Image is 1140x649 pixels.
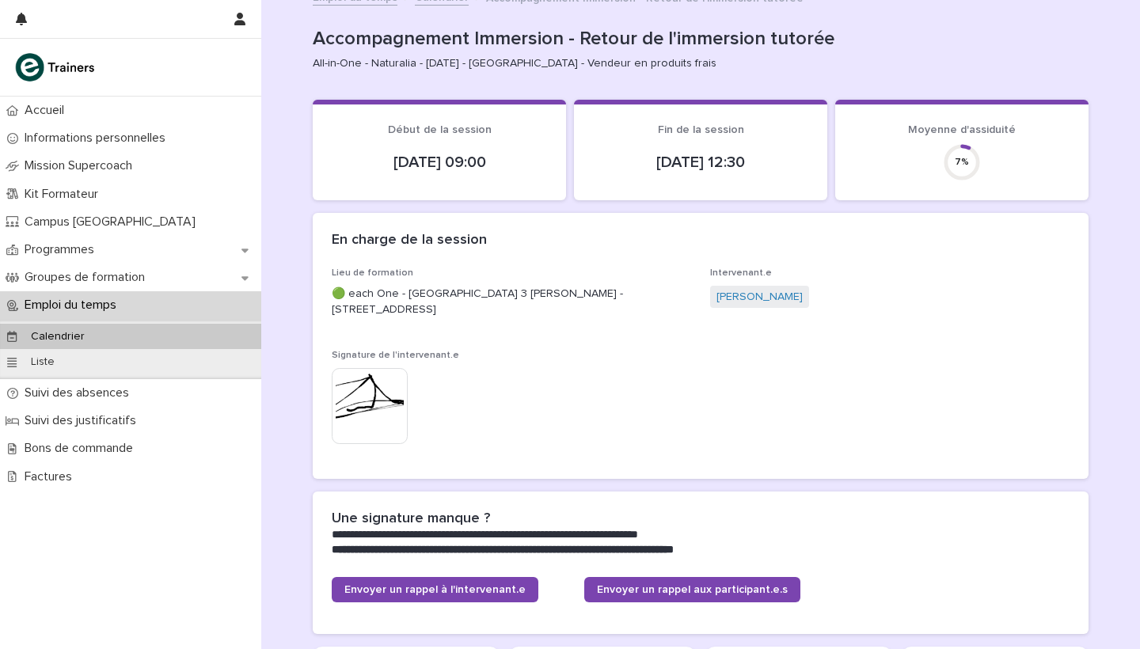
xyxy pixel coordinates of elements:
[313,57,1076,70] p: All-in-One - Naturalia - [DATE] - [GEOGRAPHIC_DATA] - Vendeur en produits frais
[332,268,413,278] span: Lieu de formation
[332,286,691,319] p: 🟢 each One - [GEOGRAPHIC_DATA] 3 [PERSON_NAME] - [STREET_ADDRESS]
[18,469,85,484] p: Factures
[18,187,111,202] p: Kit Formateur
[388,124,492,135] span: Début de la session
[13,51,100,83] img: K0CqGN7SDeD6s4JG8KQk
[658,124,744,135] span: Fin de la session
[332,232,487,249] h2: En charge de la session
[584,577,800,602] a: Envoyer un rappel aux participant.e.s
[332,510,490,528] h2: Une signature manque ?
[18,298,129,313] p: Emploi du temps
[18,270,158,285] p: Groupes de formation
[18,158,145,173] p: Mission Supercoach
[908,124,1016,135] span: Moyenne d'assiduité
[18,131,178,146] p: Informations personnelles
[18,103,77,118] p: Accueil
[710,268,772,278] span: Intervenant.e
[18,242,107,257] p: Programmes
[593,153,808,172] p: [DATE] 12:30
[943,157,981,168] div: 7 %
[313,28,1082,51] p: Accompagnement Immersion - Retour de l'immersion tutorée
[332,351,459,360] span: Signature de l'intervenant.e
[18,441,146,456] p: Bons de commande
[332,153,547,172] p: [DATE] 09:00
[344,584,526,595] span: Envoyer un rappel à l'intervenant.e
[18,355,67,369] p: Liste
[18,413,149,428] p: Suivi des justificatifs
[18,214,208,230] p: Campus [GEOGRAPHIC_DATA]
[716,289,803,306] a: [PERSON_NAME]
[597,584,788,595] span: Envoyer un rappel aux participant.e.s
[18,330,97,343] p: Calendrier
[18,385,142,400] p: Suivi des absences
[332,577,538,602] a: Envoyer un rappel à l'intervenant.e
